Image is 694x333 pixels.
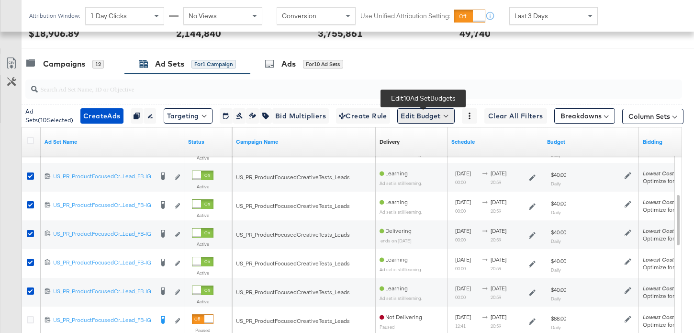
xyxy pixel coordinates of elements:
sub: 00:00 [455,179,466,185]
label: Active [192,184,213,190]
div: US_PR_ProductFocusedCr...Lead_FB-IG [53,172,153,180]
div: $88.00 [551,315,566,322]
span: Learning [380,285,408,292]
span: [DATE] [455,313,471,321]
button: Targeting [164,108,213,124]
sub: Daily [551,324,561,330]
a: Shows the current state of your Ad Set. [188,138,228,146]
div: $40.00 [551,286,566,294]
span: [DATE] [491,170,506,177]
div: $40.00 [551,257,566,265]
div: US_PR_ProductFocusedCr...Lead_FB-IG [53,259,153,266]
div: US_PR_ProductFocusedCr...Lead_FB-IG [53,230,153,238]
span: [DATE] [491,227,506,234]
div: Campaigns [43,58,85,69]
a: US_PR_ProductFocusedCr...Lead_FB-IG [53,172,153,183]
label: Active [192,270,213,276]
span: [DATE] [455,198,471,206]
sub: Daily [551,267,561,273]
span: [DATE] [455,285,471,292]
button: Create Rule [336,108,390,124]
sub: Ad set is still learning. [380,209,422,215]
label: Active [192,212,213,218]
span: [DATE] [491,256,506,263]
sub: 20:59 [491,323,501,329]
button: Breakdowns [554,108,615,124]
span: US_PR_ProductFocusedCreativeTests_Leads [236,317,350,324]
span: Bid Multipliers [275,110,326,122]
a: Your campaign name. [236,138,372,146]
div: $40.00 [551,200,566,207]
label: Active [192,299,213,305]
span: Create Rule [339,110,387,122]
span: [DATE] [455,227,471,234]
span: No Views [189,11,217,20]
button: Bid Multipliers [272,108,329,124]
button: Edit Budget [397,108,455,124]
div: 3,755,861 [318,26,363,40]
sub: ends on [DATE] [381,238,412,243]
input: Search Ad Set Name, ID or Objective [38,76,624,94]
a: Shows when your Ad Set is scheduled to deliver. [451,138,539,146]
sub: Daily [551,209,561,215]
span: Conversion [282,11,316,20]
div: Delivery [380,138,400,146]
sub: 20:59 [491,237,501,242]
div: Attribution Window: [29,12,80,19]
sub: Ad set is still learning. [380,180,422,186]
a: US_PR_ProductFocusedCr...Lead_FB-IG [53,230,153,240]
a: Shows the current budget of Ad Set. [547,138,635,146]
span: Create Ads [83,110,121,122]
div: Ads [281,58,296,69]
a: US_PR_ProductFocusedCr...Lead_FB-IG [53,201,153,211]
div: US_PR_ProductFocusedCr...Lead_FB-IG [53,201,153,209]
div: Ad Sets [155,58,184,69]
div: $18,906.89 [29,26,79,40]
span: Learning [380,198,408,206]
sub: Daily [551,238,561,244]
div: $40.00 [551,229,566,236]
sub: Daily [551,296,561,301]
div: US_PR_ProductFocusedCr...Lead_FB-IG [53,287,153,295]
div: for 10 Ad Sets [303,60,343,69]
span: 1 Day Clicks [90,11,127,20]
span: [DATE] [491,285,506,292]
span: Learning [380,256,408,263]
a: Your Ad Set name. [45,138,180,146]
div: $40.00 [551,171,566,179]
sub: 00:00 [455,294,466,300]
span: Learning [380,170,408,177]
button: CreateAds [80,108,123,124]
span: [DATE] [491,198,506,206]
span: US_PR_ProductFocusedCreativeTests_Leads [236,288,350,296]
a: Reflects the ability of your Ad Set to achieve delivery based on ad states, schedule and budget. [380,138,400,146]
span: US_PR_ProductFocusedCreativeTests_Leads [236,173,350,181]
a: US_PR_ProductFocusedCr...Lead_FB-IG [53,259,153,269]
div: 49,740 [459,26,491,40]
sub: Daily [551,181,561,186]
div: Ad Sets ( 10 Selected) [25,107,73,125]
span: US_PR_ProductFocusedCreativeTests_Leads [236,260,350,267]
a: US_PR_ProductFocusedCr...Lead_FB-IG [53,316,153,326]
span: [DATE] [491,313,506,321]
span: US_PR_ProductFocusedCreativeTests_Leads [236,202,350,209]
div: for 1 Campaign [191,60,236,69]
div: US_PR_ProductFocusedCr...Lead_FB-IG [53,316,153,324]
span: [DATE] [455,256,471,263]
div: 12 [92,60,104,69]
sub: 20:59 [491,179,501,185]
label: Active [192,241,213,247]
sub: 20:59 [491,208,501,214]
sub: Ad set is still learning. [380,295,422,301]
label: Use Unified Attribution Setting: [360,11,450,21]
sub: Ad set is still learning. [380,266,422,272]
a: US_PR_ProductFocusedCr...Lead_FB-IG [53,287,153,298]
span: [DATE] [455,170,471,177]
sub: 20:59 [491,294,501,300]
span: Delivering [380,227,412,234]
button: Clear All Filters [484,108,547,124]
sub: 00:00 [455,208,466,214]
span: Not Delivering [380,313,422,321]
div: 2,144,840 [176,26,221,40]
sub: 00:00 [455,265,466,271]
